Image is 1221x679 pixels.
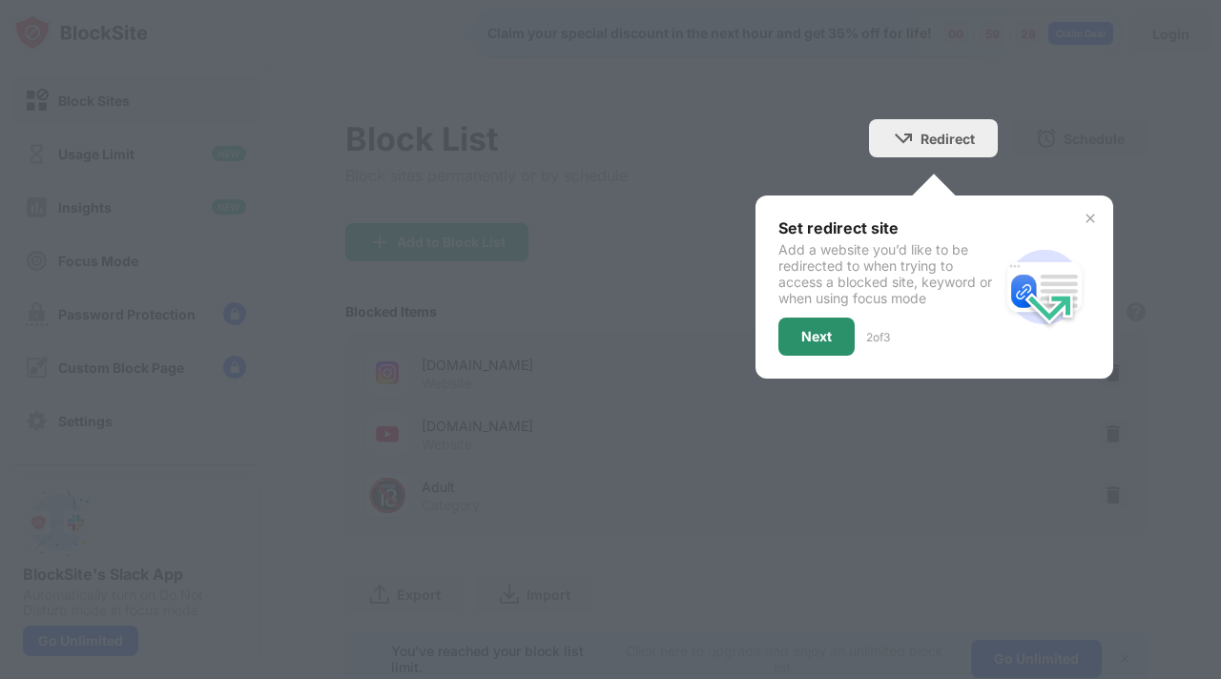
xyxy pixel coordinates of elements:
[778,218,999,237] div: Set redirect site
[921,131,975,147] div: Redirect
[1083,211,1098,226] img: x-button.svg
[999,241,1090,333] img: redirect.svg
[801,329,832,344] div: Next
[866,330,890,344] div: 2 of 3
[778,241,999,306] div: Add a website you’d like to be redirected to when trying to access a blocked site, keyword or whe...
